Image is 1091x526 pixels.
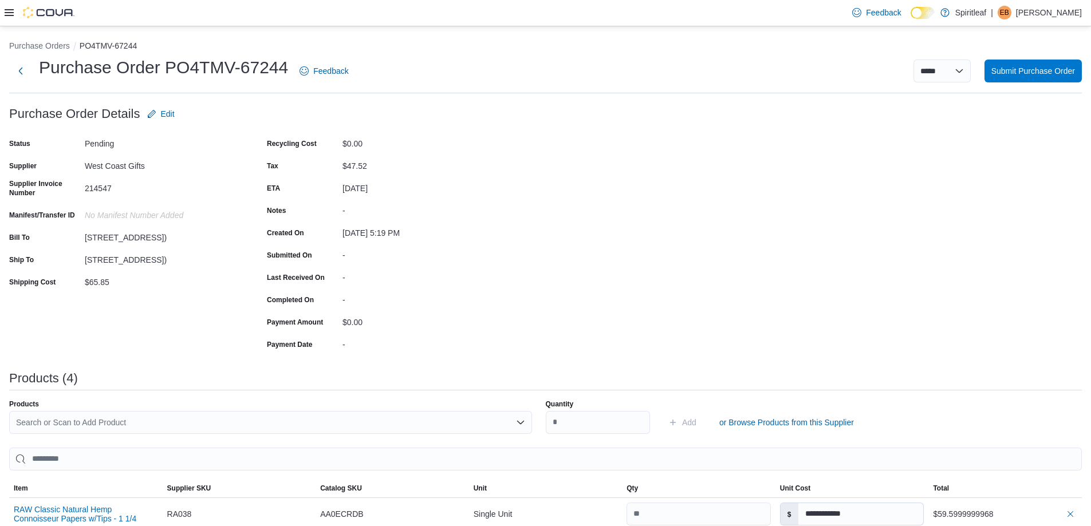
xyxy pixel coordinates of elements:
[780,484,810,493] span: Unit Cost
[163,479,316,497] button: Supplier SKU
[23,7,74,18] img: Cova
[167,507,192,521] span: RA038
[39,56,288,79] h1: Purchase Order PO4TMV-67244
[991,65,1075,77] span: Submit Purchase Order
[848,1,905,24] a: Feedback
[719,417,854,428] span: or Browse Products from this Supplier
[143,102,179,125] button: Edit
[267,318,323,327] label: Payment Amount
[267,228,304,238] label: Created On
[9,41,70,50] button: Purchase Orders
[9,211,75,220] label: Manifest/Transfer ID
[14,505,158,523] button: RAW Classic Natural Hemp Connoisseur Papers w/Tips - 1 1/4
[267,251,312,260] label: Submitted On
[9,139,30,148] label: Status
[9,161,37,171] label: Supplier
[682,417,696,428] span: Add
[85,179,238,193] div: 214547
[320,507,363,521] span: AA0ECRDB
[9,40,1082,54] nav: An example of EuiBreadcrumbs
[911,7,935,19] input: Dark Mode
[342,313,496,327] div: $0.00
[1000,6,1009,19] span: EB
[991,6,993,19] p: |
[9,233,30,242] label: Bill To
[715,411,858,434] button: or Browse Products from this Supplier
[9,179,80,197] label: Supplier Invoice Number
[933,484,949,493] span: Total
[928,479,1082,497] button: Total
[342,268,496,282] div: -
[267,295,314,304] label: Completed On
[320,484,362,493] span: Catalog SKU
[342,291,496,304] div: -
[984,60,1082,82] button: Submit Purchase Order
[622,479,775,497] button: Qty
[342,335,496,349] div: -
[85,251,238,264] div: [STREET_ADDRESS])
[516,418,525,427] button: Open list of options
[664,411,701,434] button: Add
[267,184,280,193] label: ETA
[85,228,238,242] div: [STREET_ADDRESS])
[9,479,163,497] button: Item
[85,157,238,171] div: West Coast Gifts
[85,206,238,220] div: No Manifest Number added
[267,273,325,282] label: Last Received On
[9,255,34,264] label: Ship To
[342,157,496,171] div: $47.52
[267,340,312,349] label: Payment Date
[775,479,929,497] button: Unit Cost
[80,41,137,50] button: PO4TMV-67244
[342,135,496,148] div: $0.00
[627,484,638,493] span: Qty
[295,60,353,82] a: Feedback
[9,400,39,409] label: Products
[342,246,496,260] div: -
[933,507,1077,521] div: $59.5999999968
[267,206,286,215] label: Notes
[469,479,623,497] button: Unit
[9,371,78,385] h3: Products (4)
[267,139,317,148] label: Recycling Cost
[1016,6,1082,19] p: [PERSON_NAME]
[9,278,56,287] label: Shipping Cost
[9,60,32,82] button: Next
[316,479,469,497] button: Catalog SKU
[342,201,496,215] div: -
[342,179,496,193] div: [DATE]
[955,6,986,19] p: Spiritleaf
[781,503,798,525] label: $
[469,503,623,525] div: Single Unit
[866,7,901,18] span: Feedback
[342,224,496,238] div: [DATE] 5:19 PM
[85,135,238,148] div: Pending
[546,400,574,409] label: Quantity
[9,107,140,121] h3: Purchase Order Details
[313,65,348,77] span: Feedback
[474,484,487,493] span: Unit
[267,161,278,171] label: Tax
[161,108,175,120] span: Edit
[85,273,238,287] div: $65.85
[14,484,28,493] span: Item
[167,484,211,493] span: Supplier SKU
[998,6,1011,19] div: Emily B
